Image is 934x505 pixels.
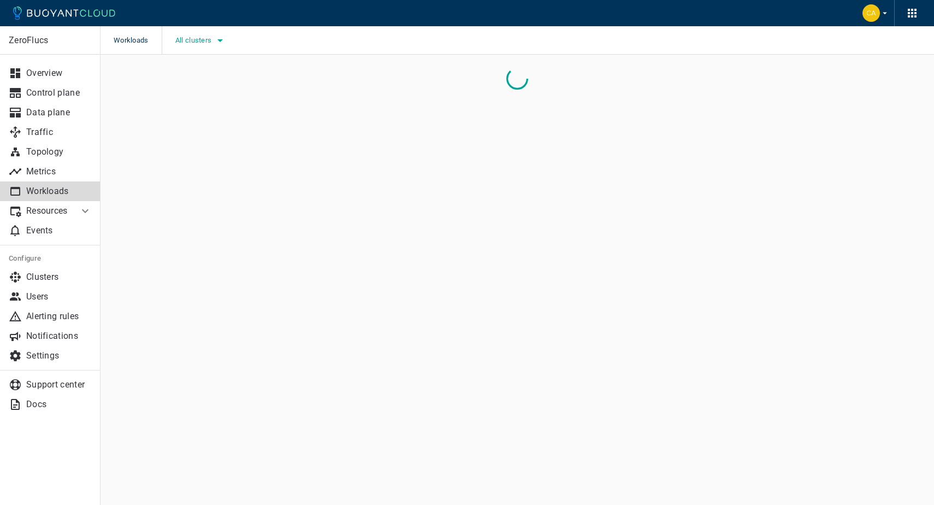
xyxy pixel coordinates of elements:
span: All clusters [175,36,214,45]
p: Control plane [26,87,92,98]
p: Metrics [26,166,92,177]
p: Traffic [26,127,92,138]
p: Clusters [26,272,92,283]
p: Overview [26,68,92,79]
p: Topology [26,146,92,157]
p: Events [26,225,92,236]
button: All clusters [175,32,227,49]
p: Notifications [26,331,92,342]
p: Docs [26,399,92,410]
img: Carly Christensen [862,4,880,22]
p: Users [26,291,92,302]
p: Workloads [26,186,92,197]
p: ZeroFlucs [9,35,91,46]
p: Alerting rules [26,311,92,322]
p: Settings [26,350,92,361]
p: Data plane [26,107,92,118]
h5: Configure [9,254,92,263]
p: Resources [26,205,70,216]
span: Workloads [114,26,162,55]
p: Support center [26,379,92,390]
